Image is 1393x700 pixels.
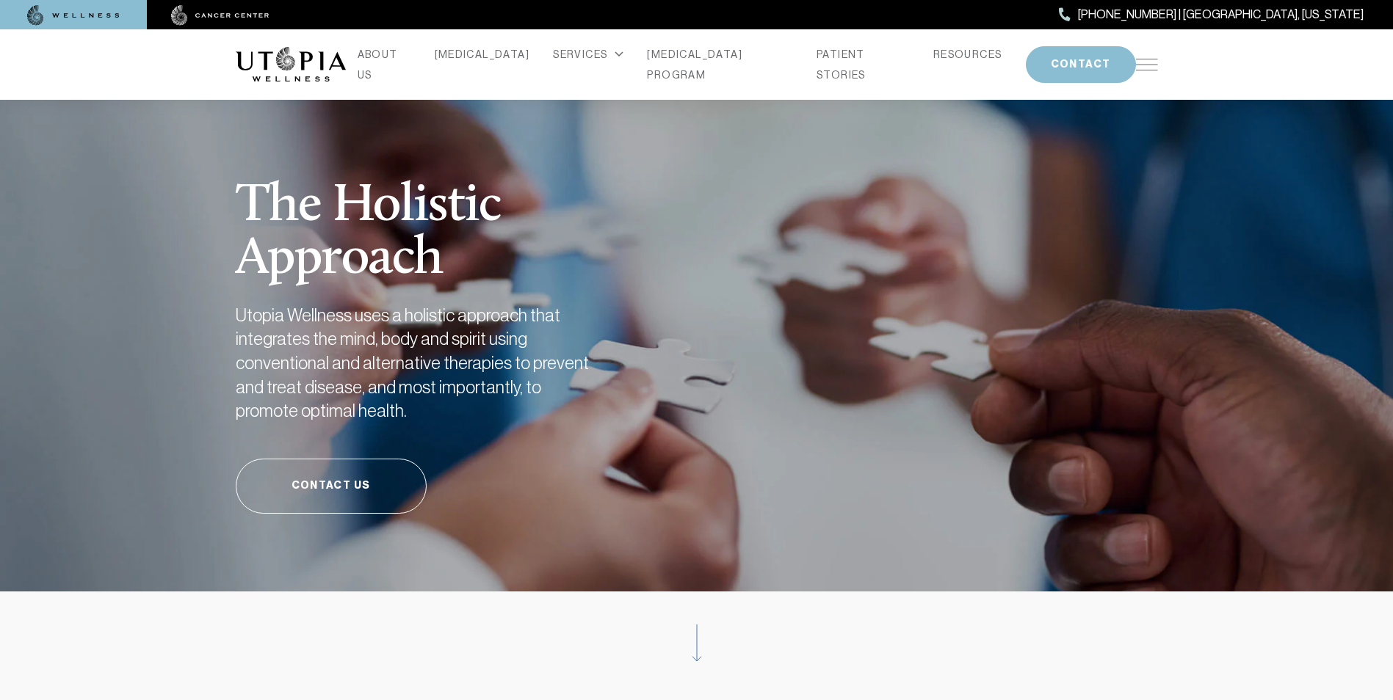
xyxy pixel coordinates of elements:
a: [MEDICAL_DATA] PROGRAM [647,44,793,85]
a: ABOUT US [358,44,411,85]
img: icon-hamburger [1136,59,1158,70]
button: CONTACT [1026,46,1136,83]
a: [PHONE_NUMBER] | [GEOGRAPHIC_DATA], [US_STATE] [1059,5,1364,24]
a: [MEDICAL_DATA] [435,44,530,65]
span: [PHONE_NUMBER] | [GEOGRAPHIC_DATA], [US_STATE] [1078,5,1364,24]
img: cancer center [171,5,269,26]
a: PATIENT STORIES [817,44,910,85]
h1: The Holistic Approach [236,144,669,286]
a: Contact Us [236,459,427,514]
h2: Utopia Wellness uses a holistic approach that integrates the mind, body and spirit using conventi... [236,304,603,423]
img: wellness [27,5,120,26]
a: RESOURCES [933,44,1002,65]
div: SERVICES [553,44,623,65]
img: logo [236,47,346,82]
